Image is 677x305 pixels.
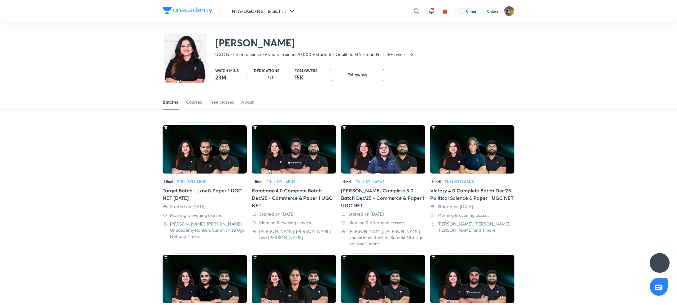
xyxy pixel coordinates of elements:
img: sajan k [504,6,514,16]
div: Full Syllabus [356,180,385,183]
div: Raghav Wadhwa, Rajat Kumar and Toshiba Shukla [252,228,336,241]
span: Following [347,72,367,78]
img: Company Logo [163,7,212,14]
div: Free classes [209,99,234,105]
img: Thumbnail [341,125,425,174]
div: Started on 31 Jul 2025 [163,204,247,210]
div: Batches [163,99,179,105]
div: Target Batch - Law & Paper 1 UGC NET Dec'25 [163,122,247,247]
img: Thumbnail [430,255,514,303]
img: ttu [656,259,663,267]
span: Hindi [163,178,175,185]
div: Morning & evening classes [252,220,336,226]
div: Started on 28 Jul 2025 [341,211,425,217]
div: About [241,99,254,105]
div: Morning & evening classes [430,212,514,218]
div: Morning & evening classes [163,212,247,218]
img: Thumbnail [163,125,247,174]
div: Rajat Kumar, Toshiba Shukla, Unacademy Rankers Summit Nta Ugc Net and 1 more [341,228,425,247]
img: class [164,35,207,98]
img: Thumbnail [252,255,336,303]
img: Thumbnail [252,125,336,174]
div: Rajat Kumar, Toshiba Shukla, Unacademy Rankers Summit Nta Ugc Net and 1 more [163,221,247,239]
img: Thumbnail [163,255,247,303]
h2: [PERSON_NAME] [215,37,414,49]
p: 23M [215,74,239,81]
span: Hindi [252,178,264,185]
button: Following [330,69,384,81]
img: streak [480,8,486,14]
img: educator badge2 [254,74,261,81]
p: Dedications [254,69,279,72]
p: 151 [268,75,273,79]
div: [PERSON_NAME] Complete 3.0 Batch Dec'25 - Commerce & Paper 1 UGC NET [341,187,425,209]
p: Watch mins [215,69,239,72]
div: Full Syllabus [445,180,474,183]
button: NTA-UGC-NET & SET ... [228,5,299,17]
div: Courses [186,99,202,105]
div: Rambaan 4.0 Complete Batch Dec'25 - Commerce & Paper 1 UGC NET [252,187,336,209]
img: Thumbnail [430,125,514,174]
img: Thumbnail [341,255,425,303]
p: Followers [295,69,317,72]
div: Victory 4.0 Complete Batch Dec'25- Political Science & Paper 1 UGC NET [430,122,514,247]
div: Supreet Dhamija, Rajat Kumar, Toshiba Shukla and 1 more [430,221,514,233]
div: Rambaan 4.0 Complete Batch Dec'25 - Commerce & Paper 1 UGC NET [252,122,336,247]
p: 15K [295,74,317,81]
p: UGC NET mentor since 7+ years, Trained 70,000 + students! Qualified GATE and NET JRF twice. BTech... [215,51,409,58]
span: Hindi [341,178,353,185]
a: Free classes [209,95,234,110]
div: Started on 29 Jul 2025 [252,211,336,217]
div: Victory 4.0 Complete Batch Dec'25- Political Science & Paper 1 UGC NET [430,187,514,202]
button: avatar [440,6,450,16]
div: Started on 28 Jul 2025 [430,204,514,210]
div: Morning & afternoon classes [341,220,425,226]
div: Vijay Complete 3.0 Batch Dec'25 - Commerce & Paper 1 UGC NET [341,122,425,247]
div: Target Batch - Law & Paper 1 UGC NET [DATE] [163,187,247,202]
div: Full Syllabus [177,180,206,183]
a: Courses [186,95,202,110]
span: Hindi [430,178,442,185]
div: Full Syllabus [266,180,295,183]
a: Batches [163,95,179,110]
a: Company Logo [163,7,212,16]
img: avatar [442,8,448,14]
a: About [241,95,254,110]
img: educator badge1 [259,74,266,81]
